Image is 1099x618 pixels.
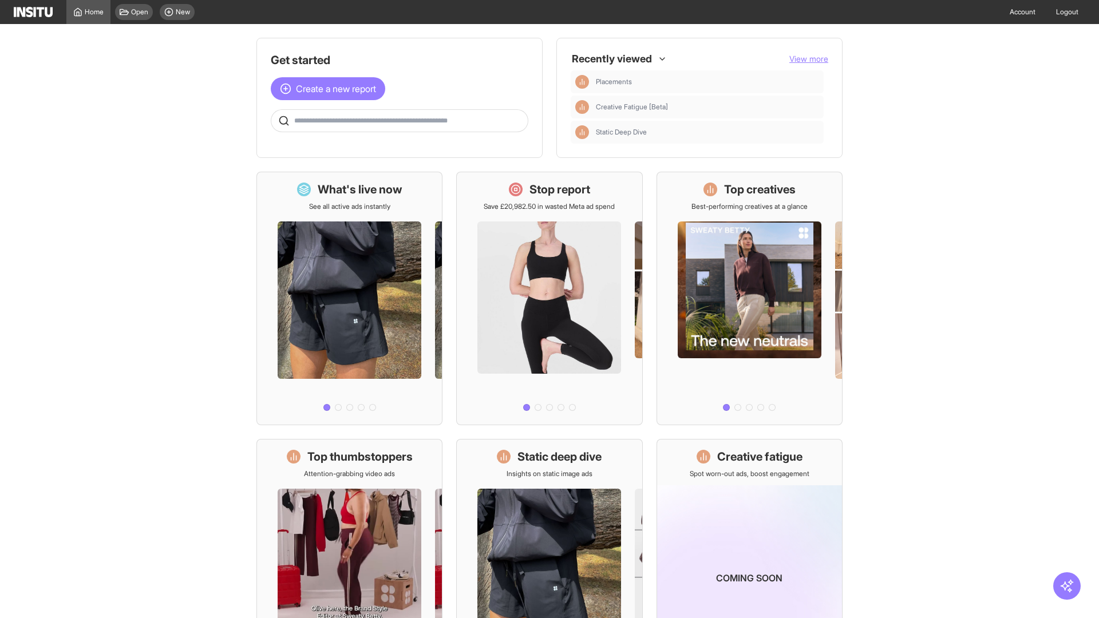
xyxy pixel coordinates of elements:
[318,181,402,197] h1: What's live now
[456,172,642,425] a: Stop reportSave £20,982.50 in wasted Meta ad spend
[789,54,828,64] span: View more
[596,102,819,112] span: Creative Fatigue [Beta]
[657,172,843,425] a: Top creativesBest-performing creatives at a glance
[304,469,395,478] p: Attention-grabbing video ads
[789,53,828,65] button: View more
[596,128,819,137] span: Static Deep Dive
[256,172,442,425] a: What's live nowSee all active ads instantly
[484,202,615,211] p: Save £20,982.50 in wasted Meta ad spend
[596,102,668,112] span: Creative Fatigue [Beta]
[131,7,148,17] span: Open
[271,77,385,100] button: Create a new report
[296,82,376,96] span: Create a new report
[517,449,602,465] h1: Static deep dive
[575,100,589,114] div: Insights
[596,128,647,137] span: Static Deep Dive
[271,52,528,68] h1: Get started
[309,202,390,211] p: See all active ads instantly
[14,7,53,17] img: Logo
[575,75,589,89] div: Insights
[507,469,592,478] p: Insights on static image ads
[85,7,104,17] span: Home
[575,125,589,139] div: Insights
[176,7,190,17] span: New
[724,181,796,197] h1: Top creatives
[596,77,819,86] span: Placements
[529,181,590,197] h1: Stop report
[691,202,808,211] p: Best-performing creatives at a glance
[307,449,413,465] h1: Top thumbstoppers
[596,77,632,86] span: Placements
